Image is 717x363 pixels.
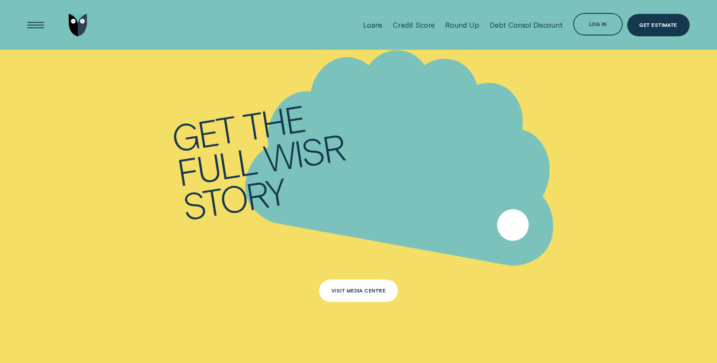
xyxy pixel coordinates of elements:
[25,14,47,36] button: Open Menu
[445,21,479,29] div: Round Up
[175,142,259,189] div: full
[393,21,435,29] div: Credit Score
[180,173,287,224] div: story
[169,110,238,154] div: Get
[627,14,690,36] a: Get Estimate
[262,128,347,175] div: Wisr
[363,21,382,29] div: Loans
[241,100,306,143] div: the
[331,289,386,293] div: Visit Media Centre
[490,21,563,29] div: Debt Consol Discount
[169,94,352,223] h2: Get the full Wisr story
[573,13,623,35] button: Log in
[319,279,398,302] button: Visit Media Centre
[69,14,87,36] img: Wisr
